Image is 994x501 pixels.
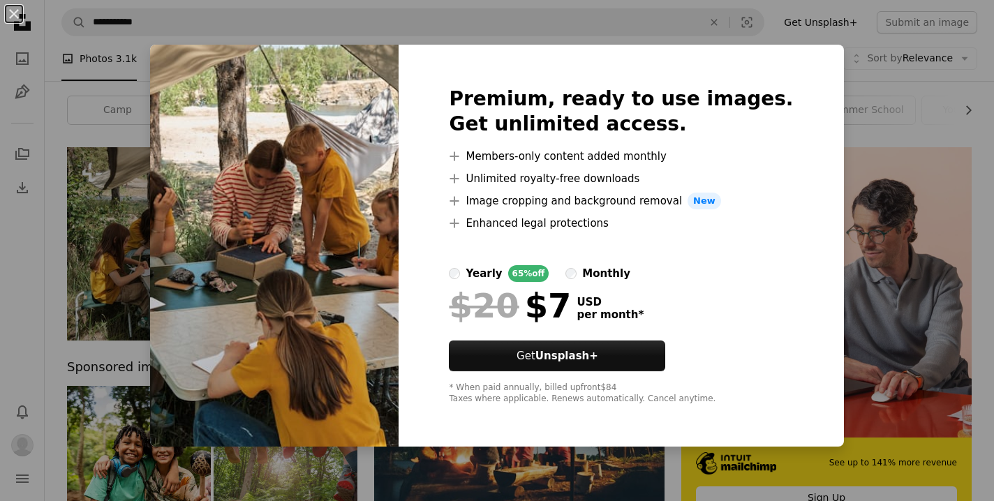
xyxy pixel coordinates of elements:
[449,87,793,137] h2: Premium, ready to use images. Get unlimited access.
[449,341,665,371] a: GetUnsplash+
[449,215,793,232] li: Enhanced legal protections
[449,287,571,324] div: $7
[449,193,793,209] li: Image cropping and background removal
[449,382,793,405] div: * When paid annually, billed upfront $84 Taxes where applicable. Renews automatically. Cancel any...
[582,265,630,282] div: monthly
[466,265,502,282] div: yearly
[449,268,460,279] input: yearly65%off
[577,296,644,308] span: USD
[688,193,721,209] span: New
[449,287,519,324] span: $20
[565,268,577,279] input: monthly
[577,308,644,321] span: per month *
[449,170,793,187] li: Unlimited royalty-free downloads
[150,45,399,447] img: premium_photo-1686836995172-17e1ecaf7aa5
[508,265,549,282] div: 65% off
[449,148,793,165] li: Members-only content added monthly
[535,350,598,362] strong: Unsplash+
